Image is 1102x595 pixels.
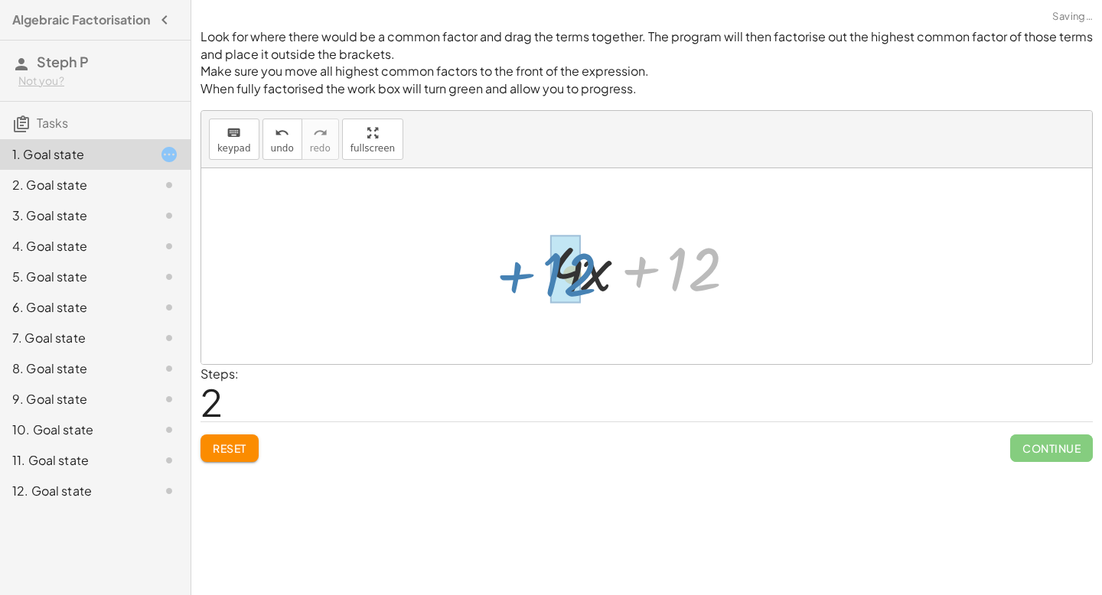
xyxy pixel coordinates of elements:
div: Not you? [18,73,178,89]
button: undoundo [262,119,302,160]
i: Task not started. [160,176,178,194]
i: Task not started. [160,298,178,317]
i: Task not started. [160,421,178,439]
i: Task not started. [160,237,178,255]
div: 5. Goal state [12,268,135,286]
i: redo [313,124,328,142]
span: Reset [213,441,246,455]
div: 10. Goal state [12,421,135,439]
span: undo [271,143,294,154]
div: 12. Goal state [12,482,135,500]
div: 2. Goal state [12,176,135,194]
i: Task started. [160,145,178,164]
span: fullscreen [350,143,395,154]
p: Make sure you move all highest common factors to the front of the expression. [201,63,1093,80]
span: 2 [201,379,223,425]
i: Task not started. [160,482,178,500]
div: 9. Goal state [12,390,135,408]
p: Look for where there would be a common factor and drag the terms together. The program will then ... [201,28,1093,63]
span: Steph P [37,53,89,70]
button: fullscreen [342,119,403,160]
i: Task not started. [160,206,178,225]
i: undo [275,124,289,142]
span: keypad [217,143,251,154]
i: Task not started. [160,329,178,347]
label: Steps: [201,366,239,382]
div: 11. Goal state [12,451,135,470]
div: 4. Goal state [12,237,135,255]
i: keyboard [227,124,241,142]
div: 1. Goal state [12,145,135,164]
p: When fully factorised the work box will turn green and allow you to progress. [201,80,1093,98]
i: Task not started. [160,451,178,470]
div: 6. Goal state [12,298,135,317]
i: Task not started. [160,390,178,408]
div: 3. Goal state [12,206,135,225]
i: Task not started. [160,359,178,378]
button: redoredo [302,119,339,160]
div: 8. Goal state [12,359,135,378]
i: Task not started. [160,268,178,286]
span: Saving… [1052,9,1093,24]
span: redo [310,143,331,154]
h4: Algebraic Factorisation [12,11,150,29]
span: Tasks [37,115,68,131]
div: 7. Goal state [12,329,135,347]
button: keyboardkeypad [209,119,259,160]
button: Reset [201,434,259,462]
